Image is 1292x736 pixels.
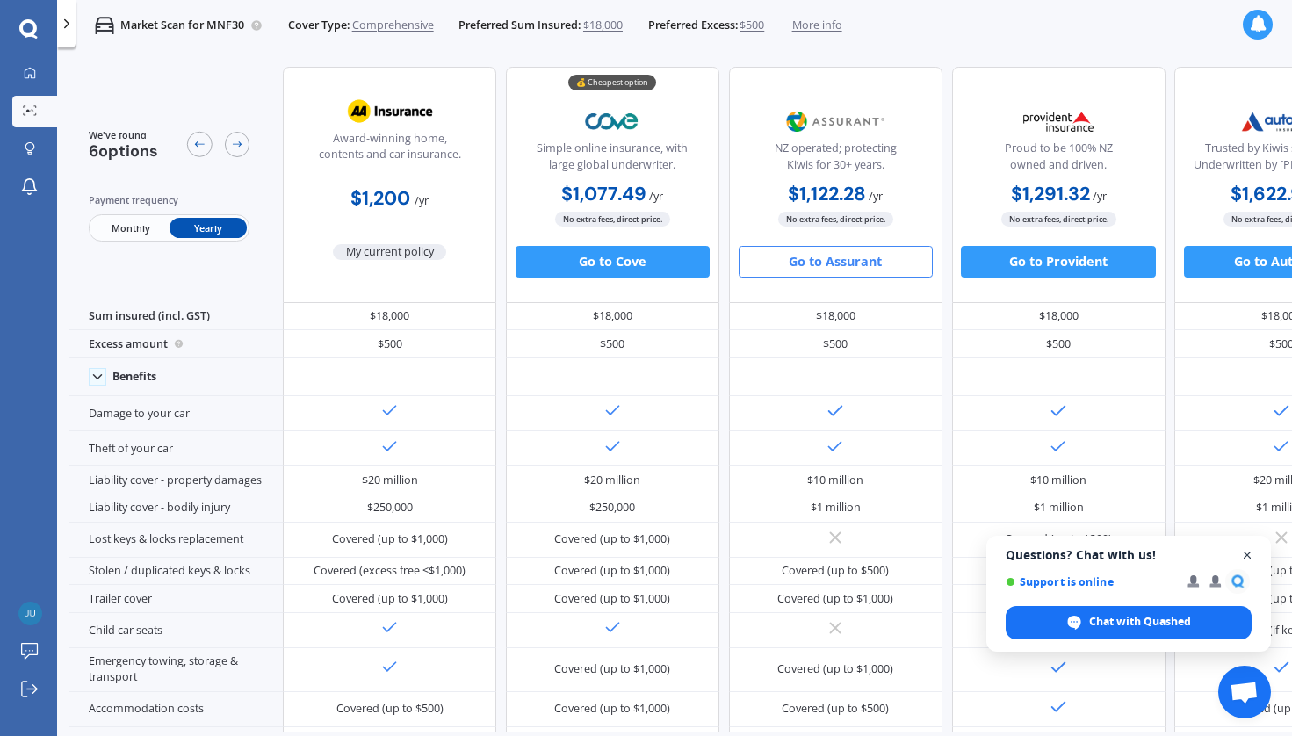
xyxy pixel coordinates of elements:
div: Award-winning home, contents and car insurance. [297,131,483,170]
div: $500 [283,330,496,358]
span: / yr [649,189,663,204]
div: Child car seats [69,613,283,648]
span: We've found [89,128,158,142]
span: Preferred Sum Insured: [458,18,581,33]
div: Trailer cover [69,585,283,613]
div: Covered (up to $1,000) [554,701,670,717]
div: Covered (up to $1,000) [554,661,670,677]
span: $18,000 [583,18,623,33]
span: / yr [1093,189,1107,204]
span: No extra fees, direct price. [1001,212,1116,227]
div: Covered (up to $1,000) [554,563,670,579]
div: Accommodation costs [69,692,283,727]
div: $18,000 [283,303,496,331]
div: Damage to your car [69,396,283,431]
div: $10 million [807,473,863,488]
span: Chat with Quashed [1089,614,1191,630]
b: $1,122.28 [788,182,866,206]
span: Comprehensive [352,18,434,33]
span: My current policy [333,244,446,260]
div: $20 million [362,473,418,488]
div: Covered (up to $1,000) [777,661,893,677]
div: Covered (up to $500) [782,701,889,717]
div: $250,000 [589,500,635,516]
img: Provident.png [1007,102,1111,141]
div: $18,000 [952,303,1166,331]
div: Covered (up to $300) [1005,531,1112,547]
span: More info [792,18,842,33]
div: Simple online insurance, with large global underwriter. [519,141,705,180]
div: $18,000 [506,303,719,331]
span: No extra fees, direct price. [555,212,670,227]
div: Covered (excess free <$1,000) [314,563,466,579]
span: Close chat [1237,545,1259,566]
img: AA.webp [337,91,442,131]
div: $10 million [1030,473,1086,488]
div: Lost keys & locks replacement [69,523,283,558]
p: Market Scan for MNF30 [120,18,244,33]
div: $18,000 [729,303,942,331]
div: $20 million [584,473,640,488]
span: Cover Type: [288,18,350,33]
div: Sum insured (incl. GST) [69,303,283,331]
div: Covered (up to $1,000) [554,591,670,607]
span: 6 options [89,141,158,162]
div: $500 [952,330,1166,358]
div: $500 [506,330,719,358]
div: $1 million [811,500,861,516]
span: / yr [415,193,429,208]
div: $250,000 [367,500,413,516]
b: $1,200 [350,186,410,211]
div: 💰 Cheapest option [568,75,656,90]
span: Yearly [170,218,247,238]
span: No extra fees, direct price. [778,212,893,227]
div: Liability cover - property damages [69,466,283,494]
div: $500 [729,330,942,358]
b: $1,291.32 [1011,182,1090,206]
span: / yr [869,189,883,204]
div: Emergency towing, storage & transport [69,648,283,692]
button: Go to Cove [516,246,710,278]
div: Proud to be 100% NZ owned and driven. [965,141,1151,180]
div: Covered (up to $1,000) [332,531,448,547]
div: Payment frequency [89,192,250,208]
img: car.f15378c7a67c060ca3f3.svg [95,16,114,35]
div: Open chat [1218,666,1271,718]
div: Covered (up to $1,000) [777,591,893,607]
span: Support is online [1006,575,1175,588]
span: Monthly [91,218,169,238]
div: Covered (up to $1,000) [332,591,448,607]
div: Chat with Quashed [1006,606,1252,639]
div: $1 million [1034,500,1084,516]
img: Cove.webp [560,102,665,141]
img: b098fd21a97e2103b915261ee479d459 [18,602,42,625]
div: Excess amount [69,330,283,358]
div: Covered (up to $500) [336,701,444,717]
span: Questions? Chat with us! [1006,548,1252,562]
div: Liability cover - bodily injury [69,494,283,523]
img: Assurant.png [783,102,888,141]
button: Go to Assurant [739,246,933,278]
div: Covered (up to $1,000) [554,531,670,547]
div: NZ operated; protecting Kiwis for 30+ years. [742,141,928,180]
div: Stolen / duplicated keys & locks [69,558,283,586]
span: $500 [740,18,764,33]
div: Theft of your car [69,431,283,466]
button: Go to Provident [961,246,1155,278]
span: Preferred Excess: [648,18,738,33]
div: Benefits [112,370,156,384]
div: Covered (up to $500) [782,563,889,579]
b: $1,077.49 [561,182,646,206]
